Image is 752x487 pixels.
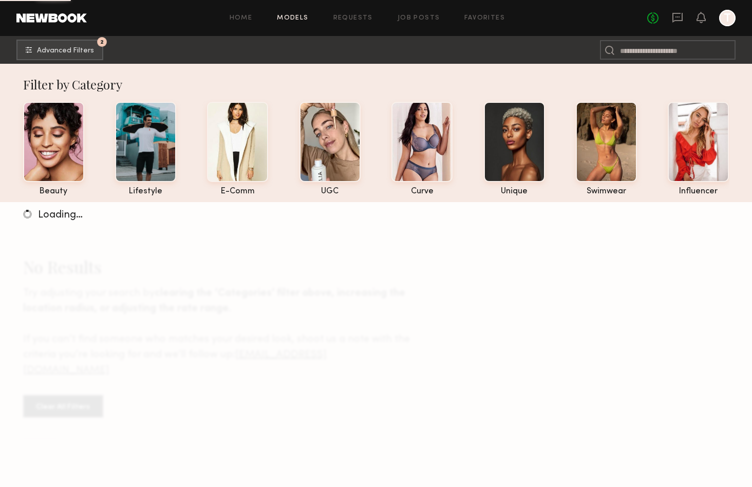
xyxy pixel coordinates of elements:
[277,15,308,22] a: Models
[37,47,94,55] span: Advanced Filters
[668,187,729,196] div: influencer
[23,76,729,93] div: Filter by Category
[719,10,736,26] a: T
[115,187,176,196] div: lifestyle
[100,40,104,44] span: 2
[391,187,453,196] div: curve
[576,187,637,196] div: swimwear
[398,15,440,22] a: Job Posts
[230,15,253,22] a: Home
[333,15,373,22] a: Requests
[23,187,84,196] div: beauty
[299,187,361,196] div: UGC
[38,210,83,220] span: Loading…
[484,187,545,196] div: unique
[16,40,103,60] button: 2Advanced Filters
[464,15,505,22] a: Favorites
[207,187,268,196] div: e-comm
